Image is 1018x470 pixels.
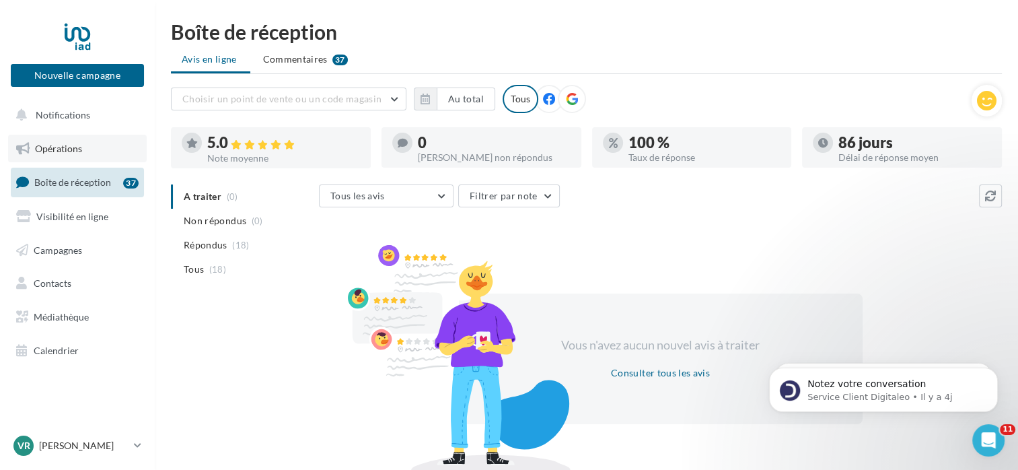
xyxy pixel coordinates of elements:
[1000,424,1015,435] span: 11
[184,263,204,276] span: Tous
[184,214,246,228] span: Non répondus
[8,135,147,163] a: Opérations
[34,244,82,255] span: Campagnes
[330,190,385,201] span: Tous les avis
[332,55,348,65] div: 37
[8,337,147,365] a: Calendrier
[36,211,108,222] span: Visibilité en ligne
[8,269,147,298] a: Contacts
[252,215,263,226] span: (0)
[458,184,560,207] button: Filtrer par note
[8,101,141,129] button: Notifications
[207,154,360,163] div: Note moyenne
[35,143,82,154] span: Opérations
[11,64,144,87] button: Nouvelle campagne
[207,135,360,151] div: 5.0
[34,345,79,356] span: Calendrier
[8,203,147,231] a: Visibilité en ligne
[184,238,227,252] span: Répondus
[36,109,90,121] span: Notifications
[545,337,776,354] div: Vous n'avez aucun nouvel avis à traiter
[418,135,571,150] div: 0
[628,135,781,150] div: 100 %
[123,178,139,189] div: 37
[628,153,781,162] div: Taux de réponse
[232,240,249,250] span: (18)
[606,365,715,381] button: Consulter tous les avis
[418,153,571,162] div: [PERSON_NAME] non répondus
[34,311,89,323] span: Médiathèque
[838,153,991,162] div: Délai de réponse moyen
[11,433,144,459] a: Vr [PERSON_NAME]
[8,303,147,331] a: Médiathèque
[209,264,226,275] span: (18)
[34,176,111,188] span: Boîte de réception
[171,88,406,110] button: Choisir un point de vente ou un code magasin
[171,22,1002,42] div: Boîte de réception
[838,135,991,150] div: 86 jours
[319,184,453,207] button: Tous les avis
[503,85,538,113] div: Tous
[17,439,30,452] span: Vr
[8,168,147,197] a: Boîte de réception37
[414,88,495,110] button: Au total
[8,236,147,265] a: Campagnes
[972,424,1005,457] iframe: Intercom live chat
[263,53,328,66] span: Commentaires
[182,93,381,104] span: Choisir un point de vente ou un code magasin
[39,439,129,452] p: [PERSON_NAME]
[34,277,71,289] span: Contacts
[749,339,1018,434] iframe: Intercom notifications message
[437,88,495,110] button: Au total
